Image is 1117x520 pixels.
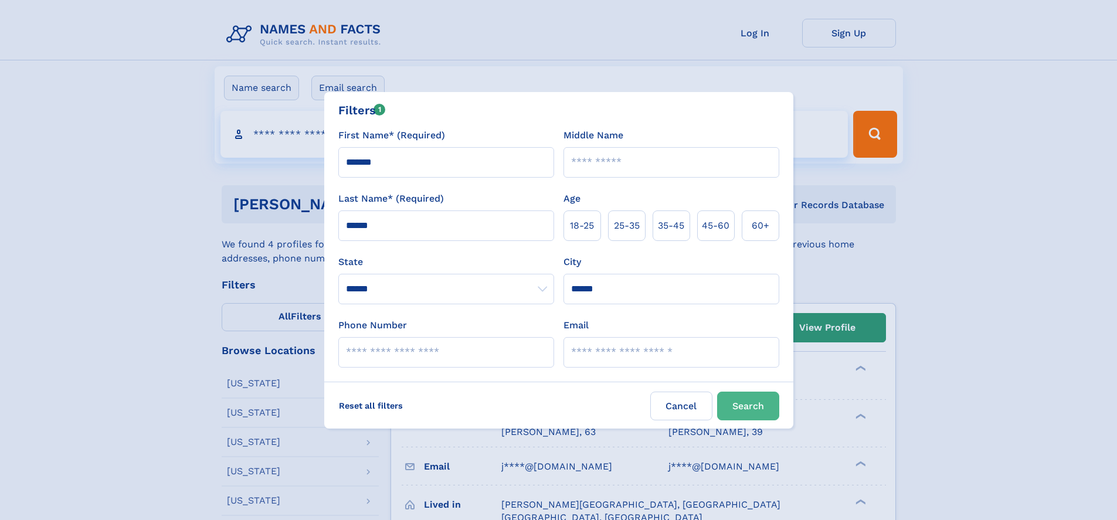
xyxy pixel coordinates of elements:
[563,192,580,206] label: Age
[338,255,554,269] label: State
[563,255,581,269] label: City
[563,318,589,332] label: Email
[338,128,445,142] label: First Name* (Required)
[338,192,444,206] label: Last Name* (Required)
[570,219,594,233] span: 18‑25
[338,101,386,119] div: Filters
[563,128,623,142] label: Middle Name
[331,392,410,420] label: Reset all filters
[338,318,407,332] label: Phone Number
[702,219,729,233] span: 45‑60
[614,219,640,233] span: 25‑35
[752,219,769,233] span: 60+
[650,392,712,420] label: Cancel
[717,392,779,420] button: Search
[658,219,684,233] span: 35‑45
